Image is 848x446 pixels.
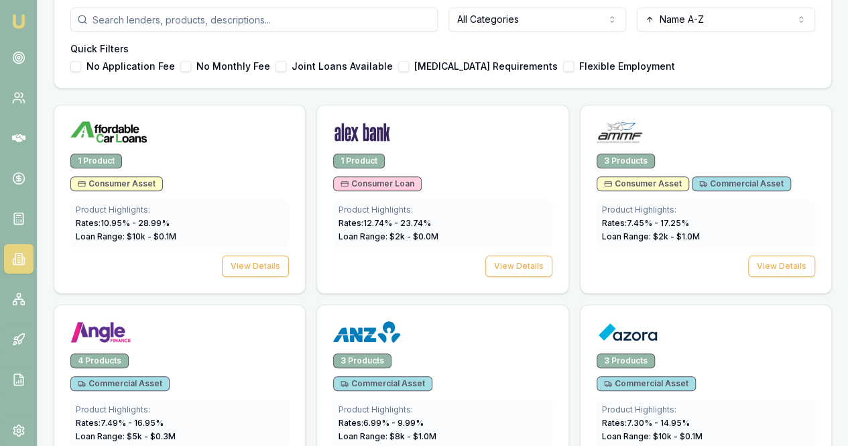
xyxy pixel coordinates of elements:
a: Alex Bank logo1 ProductConsumer LoanProduct Highlights:Rates:12.74% - 23.74%Loan Range: $2k - $0.... [316,105,568,294]
div: Product Highlights: [339,404,546,415]
span: Rates: 7.49 % - 16.95 % [76,418,164,428]
label: No Application Fee [86,62,175,71]
span: Consumer Asset [604,178,682,189]
span: Rates: 10.95 % - 28.99 % [76,218,170,228]
img: ANZ logo [333,321,400,343]
img: Angle Finance logo [70,321,131,343]
span: Commercial Asset [699,178,784,189]
label: Flexible Employment [579,62,675,71]
span: Rates: 7.30 % - 14.95 % [602,418,690,428]
div: Product Highlights: [76,205,284,215]
span: Rates: 7.45 % - 17.25 % [602,218,689,228]
span: Commercial Asset [78,378,162,389]
img: AMMF logo [597,121,643,143]
span: Rates: 6.99 % - 9.99 % [339,418,424,428]
button: View Details [748,256,815,277]
div: 3 Products [333,353,391,368]
img: emu-icon-u.png [11,13,27,30]
h4: Quick Filters [70,42,815,56]
input: Search lenders, products, descriptions... [70,7,438,32]
button: View Details [222,256,289,277]
button: View Details [485,256,552,277]
span: Loan Range: $ 8 k - $ 1.0 M [339,431,436,441]
div: Product Highlights: [602,404,810,415]
a: AMMF logo3 ProductsConsumer AssetCommercial AssetProduct Highlights:Rates:7.45% - 17.25%Loan Rang... [580,105,832,294]
span: Rates: 12.74 % - 23.74 % [339,218,431,228]
label: No Monthly Fee [196,62,270,71]
div: Product Highlights: [76,404,284,415]
div: 3 Products [597,353,655,368]
span: Loan Range: $ 10 k - $ 0.1 M [76,231,176,241]
span: Loan Range: $ 2 k - $ 0.0 M [339,231,438,241]
span: Consumer Loan [341,178,414,189]
span: Loan Range: $ 2 k - $ 1.0 M [602,231,700,241]
label: [MEDICAL_DATA] Requirements [414,62,558,71]
div: Product Highlights: [339,205,546,215]
div: 4 Products [70,353,129,368]
div: Product Highlights: [602,205,810,215]
a: Affordable Car Loans logo1 ProductConsumer AssetProduct Highlights:Rates:10.95% - 28.99%Loan Rang... [54,105,306,294]
span: Loan Range: $ 5 k - $ 0.3 M [76,431,176,441]
img: Affordable Car Loans logo [70,121,147,143]
div: 1 Product [333,154,385,168]
img: Alex Bank logo [333,121,391,143]
span: Loan Range: $ 10 k - $ 0.1 M [602,431,703,441]
label: Joint Loans Available [292,62,393,71]
span: Consumer Asset [78,178,156,189]
span: Commercial Asset [341,378,425,389]
img: Azora logo [597,321,658,343]
span: Commercial Asset [604,378,688,389]
div: 1 Product [70,154,122,168]
div: 3 Products [597,154,655,168]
